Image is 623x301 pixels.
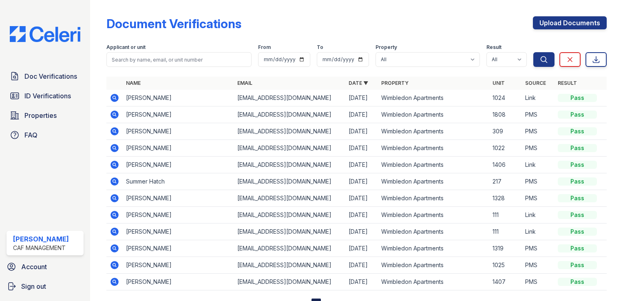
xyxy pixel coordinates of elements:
td: Wimbledon Apartments [378,106,489,123]
td: 111 [489,224,522,240]
label: Result [486,44,501,51]
td: 1319 [489,240,522,257]
td: PMS [522,274,555,290]
td: [PERSON_NAME] [123,207,234,224]
a: Result [558,80,577,86]
td: Wimbledon Apartments [378,240,489,257]
a: Unit [493,80,505,86]
td: 1025 [489,257,522,274]
td: PMS [522,257,555,274]
div: Pass [558,278,597,286]
td: 217 [489,173,522,190]
td: [DATE] [345,173,378,190]
td: Wimbledon Apartments [378,257,489,274]
a: Name [126,80,141,86]
div: [PERSON_NAME] [13,234,69,244]
td: [PERSON_NAME] [123,157,234,173]
td: [EMAIL_ADDRESS][DOMAIN_NAME] [234,140,345,157]
td: Link [522,207,555,224]
label: Property [376,44,397,51]
td: Link [522,90,555,106]
td: Wimbledon Apartments [378,224,489,240]
td: [DATE] [345,274,378,290]
input: Search by name, email, or unit number [106,52,252,67]
td: [EMAIL_ADDRESS][DOMAIN_NAME] [234,190,345,207]
td: [PERSON_NAME] [123,224,234,240]
td: PMS [522,140,555,157]
td: [PERSON_NAME] [123,240,234,257]
td: PMS [522,123,555,140]
div: Pass [558,211,597,219]
td: 1808 [489,106,522,123]
td: [DATE] [345,257,378,274]
label: From [258,44,271,51]
div: Pass [558,177,597,186]
td: [PERSON_NAME] [123,106,234,123]
div: Document Verifications [106,16,241,31]
td: [EMAIL_ADDRESS][DOMAIN_NAME] [234,257,345,274]
td: [DATE] [345,240,378,257]
div: CAF Management [13,244,69,252]
a: Date ▼ [349,80,368,86]
td: [DATE] [345,90,378,106]
td: [EMAIL_ADDRESS][DOMAIN_NAME] [234,274,345,290]
a: ID Verifications [7,88,84,104]
span: Account [21,262,47,272]
td: Wimbledon Apartments [378,173,489,190]
td: Wimbledon Apartments [378,207,489,224]
div: Pass [558,161,597,169]
a: Property [381,80,409,86]
span: FAQ [24,130,38,140]
td: [PERSON_NAME] [123,140,234,157]
a: Sign out [3,278,87,294]
img: CE_Logo_Blue-a8612792a0a2168367f1c8372b55b34899dd931a85d93a1a3d3e32e68fde9ad4.png [3,26,87,42]
td: [DATE] [345,140,378,157]
td: 1328 [489,190,522,207]
td: [EMAIL_ADDRESS][DOMAIN_NAME] [234,224,345,240]
a: Email [237,80,252,86]
span: Properties [24,111,57,120]
td: 1406 [489,157,522,173]
td: Link [522,224,555,240]
a: Upload Documents [533,16,607,29]
td: PMS [522,173,555,190]
td: [EMAIL_ADDRESS][DOMAIN_NAME] [234,207,345,224]
a: Doc Verifications [7,68,84,84]
td: [EMAIL_ADDRESS][DOMAIN_NAME] [234,90,345,106]
td: PMS [522,240,555,257]
td: [DATE] [345,207,378,224]
td: [EMAIL_ADDRESS][DOMAIN_NAME] [234,157,345,173]
td: 1022 [489,140,522,157]
td: Wimbledon Apartments [378,274,489,290]
span: Doc Verifications [24,71,77,81]
td: 309 [489,123,522,140]
td: 1407 [489,274,522,290]
label: Applicant or unit [106,44,146,51]
td: Link [522,157,555,173]
td: [EMAIL_ADDRESS][DOMAIN_NAME] [234,173,345,190]
td: Summer Hatch [123,173,234,190]
label: To [317,44,323,51]
td: [EMAIL_ADDRESS][DOMAIN_NAME] [234,123,345,140]
td: [DATE] [345,190,378,207]
td: [DATE] [345,157,378,173]
div: Pass [558,244,597,252]
div: Pass [558,228,597,236]
td: [PERSON_NAME] [123,123,234,140]
div: Pass [558,94,597,102]
div: Pass [558,194,597,202]
td: [DATE] [345,224,378,240]
td: [PERSON_NAME] [123,90,234,106]
a: FAQ [7,127,84,143]
td: [EMAIL_ADDRESS][DOMAIN_NAME] [234,106,345,123]
td: 1024 [489,90,522,106]
td: PMS [522,190,555,207]
td: Wimbledon Apartments [378,190,489,207]
div: Pass [558,111,597,119]
div: Pass [558,261,597,269]
td: [PERSON_NAME] [123,257,234,274]
td: Wimbledon Apartments [378,157,489,173]
td: 111 [489,207,522,224]
td: [PERSON_NAME] [123,274,234,290]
